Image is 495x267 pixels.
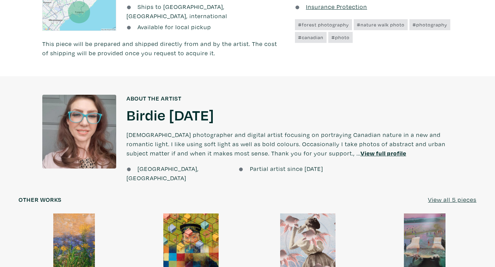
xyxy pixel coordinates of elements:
p: This piece will be prepared and shipped directly from and by the artist. The cost of shipping wil... [42,39,285,58]
a: #nature walk photo [354,19,408,30]
u: Insurance Protection [306,3,367,11]
h6: Other works [19,196,62,204]
a: #canadian [295,32,327,43]
a: #photography [409,19,450,30]
a: #forest photography [295,19,352,30]
a: Insurance Protection [295,3,367,11]
a: View all 5 pieces [428,195,476,204]
a: Birdie [DATE] [126,105,214,124]
p: [DEMOGRAPHIC_DATA] photographer and digital artist focusing on portraying Canadian nature in a ne... [126,124,453,164]
li: Available for local pickup [126,22,285,32]
u: View all 5 pieces [428,196,476,204]
a: View full profile [361,149,406,157]
li: Ships to [GEOGRAPHIC_DATA], [GEOGRAPHIC_DATA], international [126,2,285,21]
a: #photo [328,32,353,43]
h6: About the artist [126,95,453,102]
span: [GEOGRAPHIC_DATA], [GEOGRAPHIC_DATA] [126,165,199,182]
span: Partial artist since [DATE] [250,165,323,173]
